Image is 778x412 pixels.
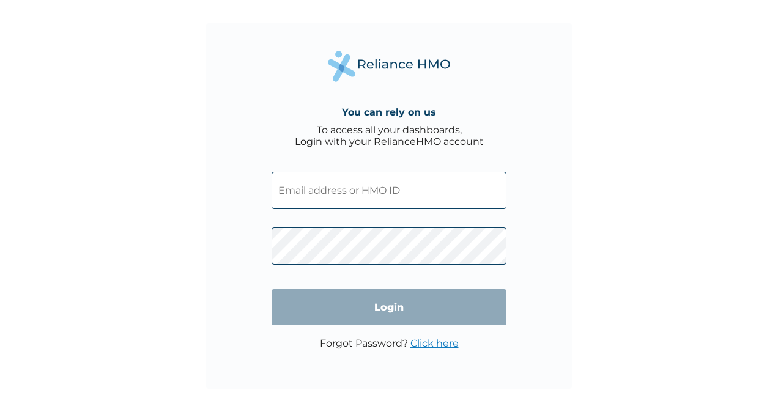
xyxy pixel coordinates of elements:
[272,172,506,209] input: Email address or HMO ID
[410,337,459,349] a: Click here
[272,289,506,325] input: Login
[295,124,484,147] div: To access all your dashboards, Login with your RelianceHMO account
[320,337,459,349] p: Forgot Password?
[328,51,450,82] img: Reliance Health's Logo
[342,106,436,118] h4: You can rely on us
